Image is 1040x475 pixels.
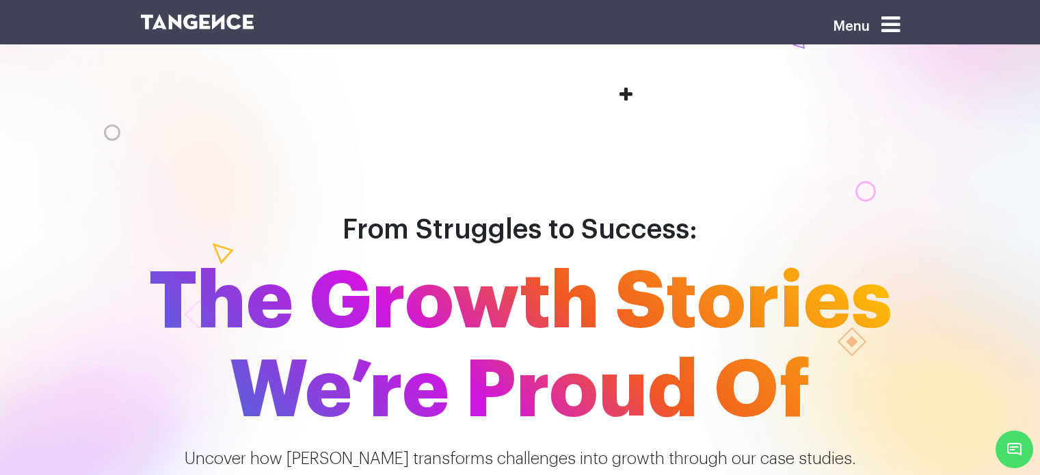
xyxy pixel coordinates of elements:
[141,14,254,29] img: logo SVG
[131,258,910,435] span: The Growth Stories We’re Proud Of
[343,216,697,243] span: From Struggles to Success:
[141,446,900,471] p: Uncover how [PERSON_NAME] transforms challenges into growth through our case studies.
[996,431,1033,468] span: Chat Widget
